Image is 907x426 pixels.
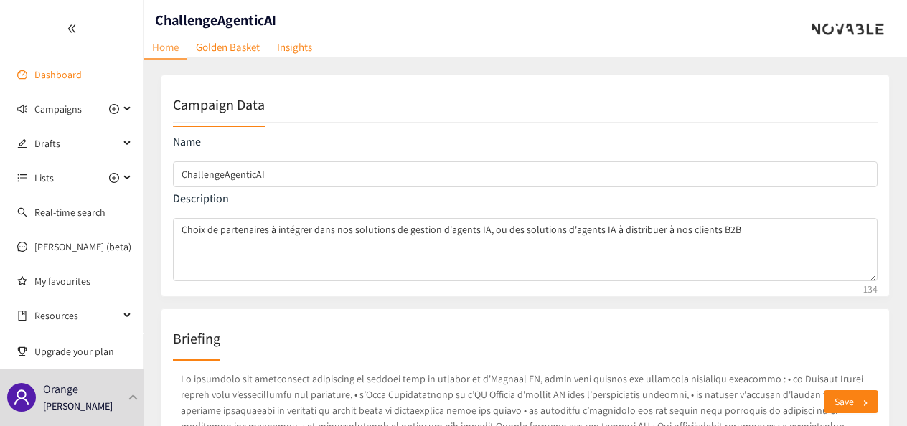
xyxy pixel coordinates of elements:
[109,104,119,114] span: plus-circle
[43,380,78,398] p: Orange
[43,398,113,414] p: [PERSON_NAME]
[34,206,105,219] a: Real-time search
[17,346,27,356] span: trophy
[34,95,82,123] span: Campaigns
[34,164,54,192] span: Lists
[13,389,30,406] span: user
[109,173,119,183] span: plus-circle
[155,10,276,30] h1: ChallengeAgenticAI
[835,357,907,426] div: Widget de chat
[824,390,878,413] button: Save
[173,134,878,150] p: Name
[144,36,187,60] a: Home
[34,267,132,295] a: My favourites
[17,173,27,183] span: unordered-list
[173,328,220,349] h2: Briefing
[17,311,27,321] span: book
[17,104,27,114] span: sound
[34,129,119,158] span: Drafts
[34,68,82,81] a: Dashboard
[173,191,878,207] p: Description
[17,138,27,148] span: edit
[173,95,265,115] h2: Campaign Data
[173,161,878,187] input: campaign name
[187,36,268,58] a: Golden Basket
[67,24,77,34] span: double-left
[34,240,131,253] a: [PERSON_NAME] (beta)
[34,337,132,366] span: Upgrade your plan
[173,218,878,281] textarea: campaign description
[34,301,119,330] span: Resources
[835,357,907,426] iframe: Chat Widget
[268,36,321,58] a: Insights
[835,394,854,410] span: Save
